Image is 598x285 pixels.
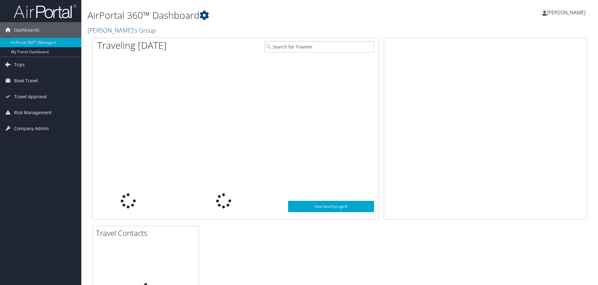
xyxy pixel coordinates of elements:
[14,22,39,38] span: Dashboards
[14,89,47,104] span: Travel Approval
[547,9,585,16] span: [PERSON_NAME]
[288,201,374,212] a: View SecurityLogic®
[14,105,52,120] span: Risk Management
[264,41,374,53] input: Search for Traveler
[96,228,199,238] h2: Travel Contacts
[88,9,424,22] h1: AirPortal 360™ Dashboard
[14,4,76,19] img: airportal-logo.png
[14,121,49,136] span: Company Admin
[97,39,167,52] h1: Traveling [DATE]
[88,26,157,34] a: [PERSON_NAME]'s Group
[542,3,592,22] a: [PERSON_NAME]
[14,57,25,73] span: Trips
[14,73,38,89] span: Book Travel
